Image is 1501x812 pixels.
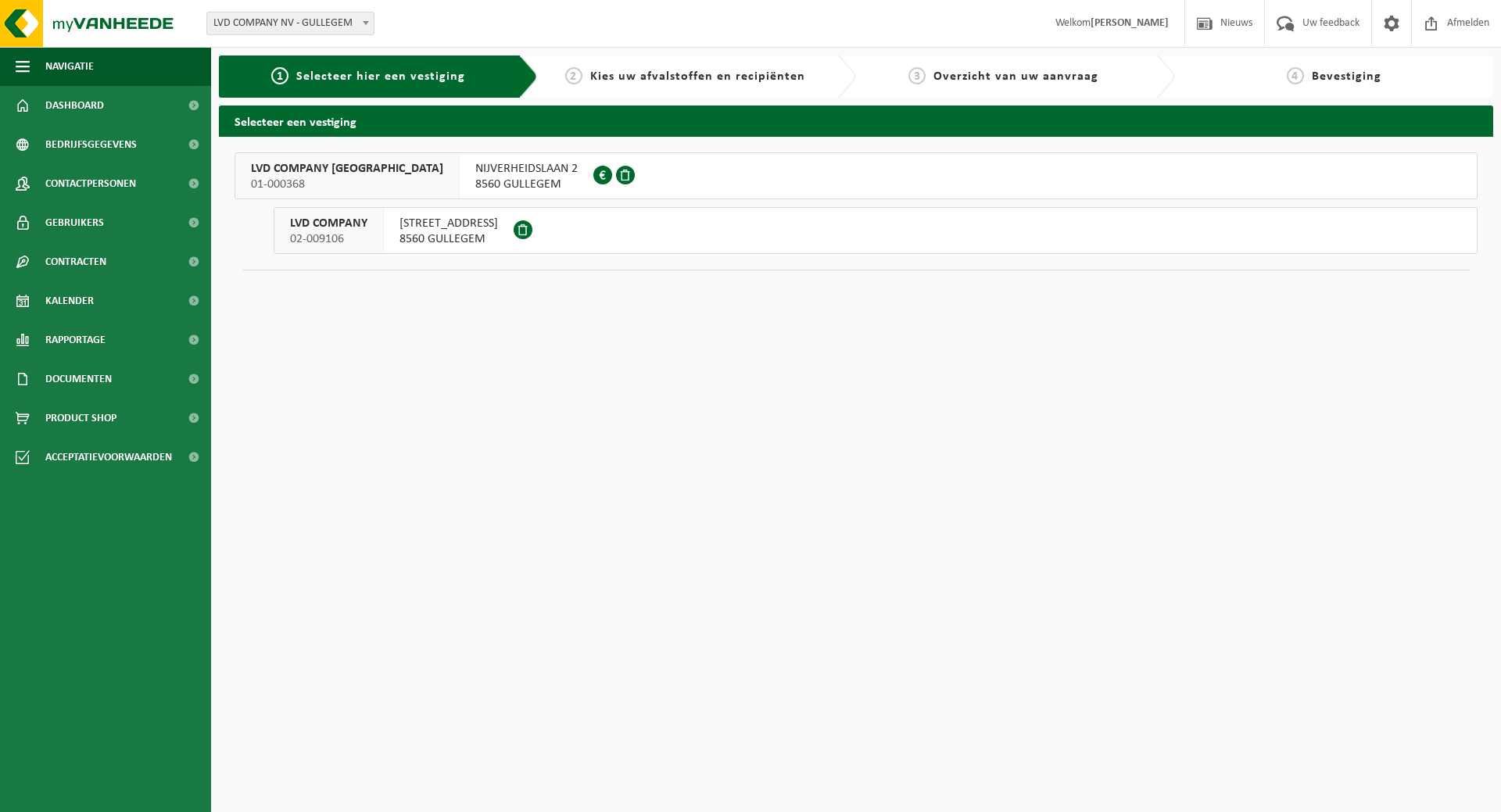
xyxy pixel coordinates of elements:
[45,359,112,399] span: Documenten
[45,242,106,281] span: Contracten
[590,70,805,83] span: Kies uw afvalstoffen en recipiënten
[296,70,465,83] span: Selecteer hier een vestiging
[290,216,367,231] span: LVD COMPANY
[235,152,1478,199] button: LVD COMPANY [GEOGRAPHIC_DATA] 01-000368 NIJVERHEIDSLAAN 28560 GULLEGEM
[251,161,443,177] span: LVD COMPANY [GEOGRAPHIC_DATA]
[45,125,137,164] span: Bedrijfsgegevens
[399,231,498,247] span: 8560 GULLEGEM
[45,203,104,242] span: Gebruikers
[207,13,374,34] span: LVD COMPANY NV - GULLEGEM
[45,320,106,359] span: Rapportage
[45,438,172,477] span: Acceptatievoorwaarden
[908,67,926,84] span: 3
[206,12,374,35] span: LVD COMPANY NV - GULLEGEM
[1287,67,1304,84] span: 4
[475,161,578,177] span: NIJVERHEIDSLAAN 2
[219,106,1493,136] h2: Selecteer een vestiging
[45,86,104,125] span: Dashboard
[475,177,578,192] span: 8560 GULLEGEM
[45,164,136,203] span: Contactpersonen
[1312,70,1381,83] span: Bevestiging
[290,231,367,247] span: 02-009106
[45,281,94,320] span: Kalender
[45,399,116,438] span: Product Shop
[399,216,498,231] span: [STREET_ADDRESS]
[1091,17,1169,29] strong: [PERSON_NAME]
[565,67,582,84] span: 2
[271,67,288,84] span: 1
[274,207,1478,254] button: LVD COMPANY 02-009106 [STREET_ADDRESS]8560 GULLEGEM
[933,70,1098,83] span: Overzicht van uw aanvraag
[251,177,443,192] span: 01-000368
[45,47,94,86] span: Navigatie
